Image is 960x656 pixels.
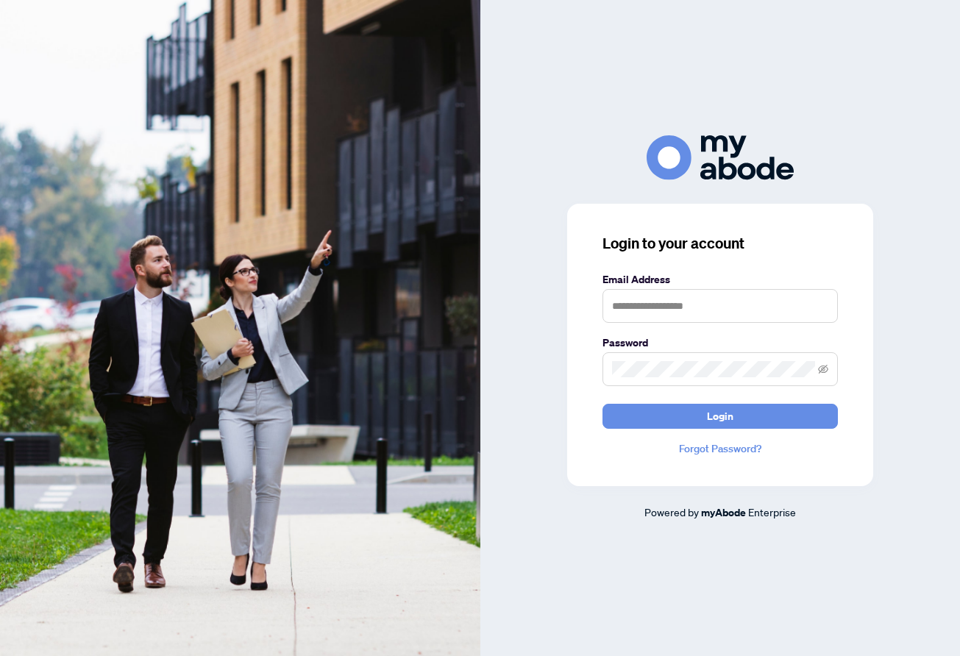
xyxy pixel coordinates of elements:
[647,135,794,180] img: ma-logo
[748,505,796,518] span: Enterprise
[707,404,733,428] span: Login
[602,335,838,351] label: Password
[818,364,828,374] span: eye-invisible
[602,271,838,288] label: Email Address
[602,441,838,457] a: Forgot Password?
[701,505,746,521] a: myAbode
[602,233,838,254] h3: Login to your account
[644,505,699,518] span: Powered by
[602,404,838,429] button: Login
